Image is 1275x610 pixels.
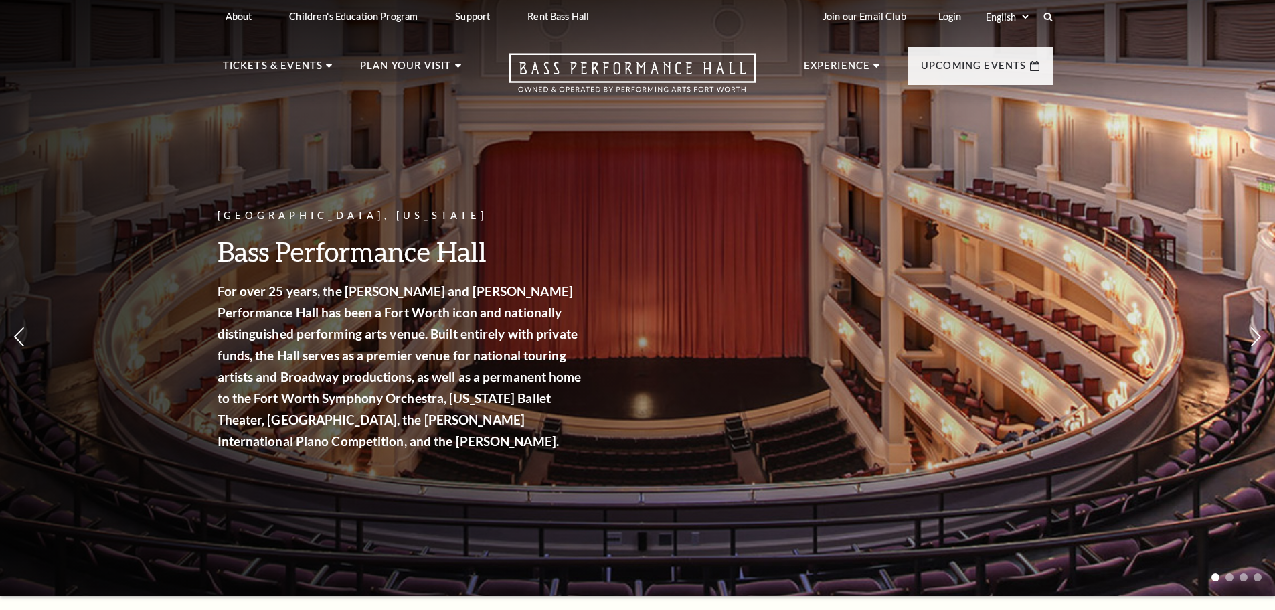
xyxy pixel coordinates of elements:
[360,58,452,82] p: Plan Your Visit
[223,58,323,82] p: Tickets & Events
[289,11,418,22] p: Children's Education Program
[983,11,1031,23] select: Select:
[218,283,582,449] strong: For over 25 years, the [PERSON_NAME] and [PERSON_NAME] Performance Hall has been a Fort Worth ico...
[804,58,871,82] p: Experience
[226,11,252,22] p: About
[527,11,589,22] p: Rent Bass Hall
[455,11,490,22] p: Support
[218,234,586,269] h3: Bass Performance Hall
[921,58,1027,82] p: Upcoming Events
[218,208,586,224] p: [GEOGRAPHIC_DATA], [US_STATE]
